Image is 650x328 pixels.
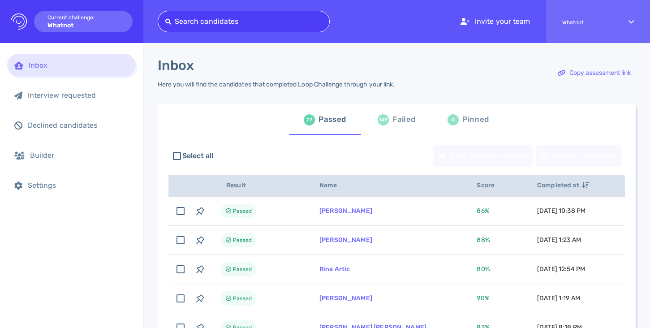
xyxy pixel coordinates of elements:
[448,114,459,125] div: 0
[233,235,252,246] span: Passed
[537,146,621,166] div: Decline candidates
[233,264,252,275] span: Passed
[462,113,489,126] div: Pinned
[319,265,350,273] a: Rina Artic
[537,181,589,189] span: Completed at
[562,19,612,26] span: Whatnot
[536,145,621,167] button: Decline candidates
[319,294,372,302] a: [PERSON_NAME]
[233,206,252,216] span: Passed
[553,63,635,83] div: Copy assessment link
[319,113,346,126] div: Passed
[553,62,636,84] button: Copy assessment link
[537,265,585,273] span: [DATE] 12:54 PM
[210,175,309,197] th: Result
[28,181,129,190] div: Settings
[28,91,129,99] div: Interview requested
[182,151,214,161] span: Select all
[434,145,533,167] button: Send interview request
[537,294,580,302] span: [DATE] 1:19 AM
[158,57,194,73] h1: Inbox
[233,293,252,304] span: Passed
[477,265,490,273] span: 80 %
[477,181,504,189] span: Score
[158,81,395,88] div: Here you will find the candidates that completed Loop Challenge through your link.
[378,114,389,125] div: 149
[319,181,347,189] span: Name
[537,207,585,215] span: [DATE] 10:38 PM
[28,121,129,129] div: Declined candidates
[434,146,532,166] div: Send interview request
[392,113,415,126] div: Failed
[319,236,372,244] a: [PERSON_NAME]
[29,61,129,69] div: Inbox
[30,151,129,160] div: Builder
[304,114,315,125] div: 77
[477,207,489,215] span: 86 %
[477,236,490,244] span: 88 %
[537,236,581,244] span: [DATE] 1:23 AM
[319,207,372,215] a: [PERSON_NAME]
[477,294,489,302] span: 90 %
